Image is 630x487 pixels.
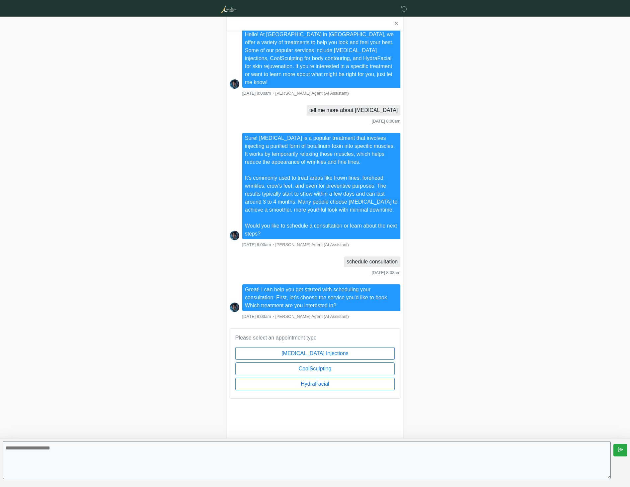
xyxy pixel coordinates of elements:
img: Screenshot_2025-06-19_at_17.41.14.png [230,231,240,241]
img: Screenshot_2025-06-19_at_17.41.14.png [230,302,240,312]
span: [DATE] 8:00am [242,242,271,247]
li: Great! I can help you get started with scheduling your consultation. First, let's choose the serv... [242,284,400,311]
li: Sure! [MEDICAL_DATA] is a popular treatment that involves injecting a purified form of botulinum ... [242,133,400,239]
small: ・ [242,242,349,247]
span: [DATE] 8:00am [371,119,400,124]
button: HydraFacial [235,378,395,390]
button: CoolSculpting [235,362,395,375]
li: Hello! At [GEOGRAPHIC_DATA] in [GEOGRAPHIC_DATA], we offer a variety of treatments to help you lo... [242,29,400,88]
small: ・ [242,91,349,96]
li: tell me more about [MEDICAL_DATA] [307,105,400,116]
button: [MEDICAL_DATA] Injections [235,347,395,360]
li: schedule consultation [344,256,400,267]
small: ・ [242,314,349,319]
span: [PERSON_NAME] Agent (AI Assistant) [275,242,349,247]
span: [DATE] 8:03am [371,270,400,275]
button: ✕ [392,19,400,28]
span: [PERSON_NAME] Agent (AI Assistant) [275,91,349,96]
img: Screenshot_2025-06-19_at_17.41.14.png [230,79,240,89]
p: Please select an appointment type [235,334,395,342]
span: [PERSON_NAME] Agent (AI Assistant) [275,314,349,319]
span: [DATE] 8:00am [242,91,271,96]
span: [DATE] 8:03am [242,314,271,319]
img: Aurelion Med Spa Logo [220,5,237,13]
